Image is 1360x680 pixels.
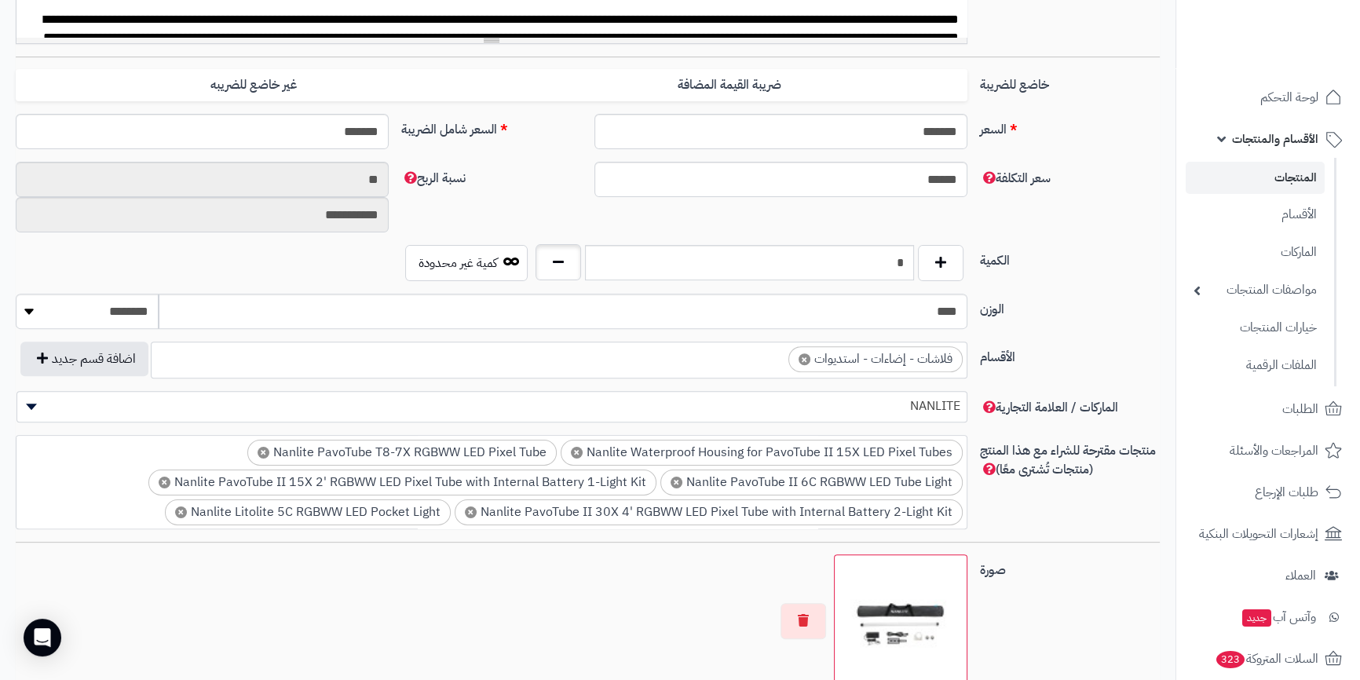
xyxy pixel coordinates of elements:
[1241,606,1316,628] span: وآتس آب
[1215,648,1318,670] span: السلات المتروكة
[1186,162,1325,194] a: المنتجات
[1186,311,1325,345] a: خيارات المنتجات
[1260,86,1318,108] span: لوحة التحكم
[16,69,492,101] label: غير خاضع للضريبه
[660,470,963,495] li: Nanlite PavoTube II 6C RGBWW LED Tube Light
[980,169,1051,188] span: سعر التكلفة
[1186,390,1351,428] a: الطلبات
[1186,198,1325,232] a: الأقسام
[165,499,451,525] li: Nanlite Litolite 5C RGBWW LED Pocket Light
[974,342,1167,367] label: الأقسام
[980,398,1118,417] span: الماركات / العلامة التجارية
[1285,565,1316,587] span: العملاء
[1232,128,1318,150] span: الأقسام والمنتجات
[148,470,656,495] li: Nanlite PavoTube II 15X 2' RGBWW LED Pixel Tube with Internal Battery 1-Light Kit
[1186,432,1351,470] a: المراجعات والأسئلة
[401,169,466,188] span: نسبة الربح
[159,477,170,488] span: ×
[974,294,1167,319] label: الوزن
[24,619,61,656] div: Open Intercom Messenger
[1186,349,1325,382] a: الملفات الرقمية
[247,440,557,466] li: Nanlite PavoTube T8-7X RGBWW LED Pixel Tube
[1186,640,1351,678] a: السلات المتروكة323
[1199,523,1318,545] span: إشعارات التحويلات البنكية
[980,441,1156,479] span: منتجات مقترحة للشراء مع هذا المنتج (منتجات تُشترى معًا)
[465,506,477,518] span: ×
[1282,398,1318,420] span: الطلبات
[17,394,967,418] span: NANLITE
[974,114,1167,139] label: السعر
[1255,481,1318,503] span: طلبات الإرجاع
[1186,273,1325,307] a: مواصفات المنتجات
[395,114,588,139] label: السعر شامل الضريبة
[571,447,583,459] span: ×
[974,245,1167,270] label: الكمية
[492,69,967,101] label: ضريبة القيمة المضافة
[1186,236,1325,269] a: الماركات
[1186,473,1351,511] a: طلبات الإرجاع
[671,477,682,488] span: ×
[1186,557,1351,594] a: العملاء
[455,499,963,525] li: Nanlite PavoTube II 30X 4' RGBWW LED Pixel Tube with Internal Battery 2-Light Kit
[1230,440,1318,462] span: المراجعات والأسئلة
[1186,598,1351,636] a: وآتس آبجديد
[20,342,148,376] button: اضافة قسم جديد
[799,353,810,365] span: ×
[561,440,963,466] li: Nanlite Waterproof Housing for PavoTube II 15X LED Pixel Tubes
[1242,609,1271,627] span: جديد
[788,346,963,372] li: فلاشات - إضاءات - استديوات
[1186,515,1351,553] a: إشعارات التحويلات البنكية
[974,69,1167,94] label: خاضع للضريبة
[974,554,1167,579] label: صورة
[175,506,187,518] span: ×
[258,447,269,459] span: ×
[1216,651,1245,668] span: 323
[16,391,967,422] span: NANLITE
[1186,79,1351,116] a: لوحة التحكم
